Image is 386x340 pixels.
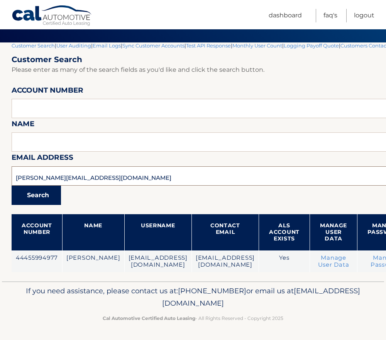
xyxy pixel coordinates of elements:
[259,250,310,272] td: Yes
[14,285,372,310] p: If you need assistance, please contact us at: or email us at
[14,314,372,322] p: - All Rights Reserved - Copyright 2025
[122,42,185,49] a: Sync Customer Accounts
[62,250,124,272] td: [PERSON_NAME]
[12,214,62,250] th: Account Number
[12,250,62,272] td: 44455994977
[162,286,360,308] span: [EMAIL_ADDRESS][DOMAIN_NAME]
[354,9,374,22] a: Logout
[12,42,55,49] a: Customer Search
[191,250,259,272] td: [EMAIL_ADDRESS][DOMAIN_NAME]
[12,5,93,27] a: Cal Automotive
[12,152,73,166] label: Email Address
[269,9,302,22] a: Dashboard
[318,254,349,268] a: Manage User Data
[284,42,339,49] a: Logging Payoff Quote
[323,9,337,22] a: FAQ's
[93,42,121,49] a: Email Logs
[178,286,246,295] span: [PHONE_NUMBER]
[12,85,83,99] label: Account Number
[186,42,231,49] a: Test API Response
[56,42,91,49] a: User Auditing
[232,42,282,49] a: Monthly User Count
[62,214,124,250] th: Name
[12,118,34,132] label: Name
[259,214,310,250] th: ALS Account Exists
[103,315,195,321] strong: Cal Automotive Certified Auto Leasing
[191,214,259,250] th: Contact Email
[12,186,61,205] button: Search
[310,214,357,250] th: Manage User Data
[124,214,191,250] th: Username
[124,250,191,272] td: [EMAIL_ADDRESS][DOMAIN_NAME]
